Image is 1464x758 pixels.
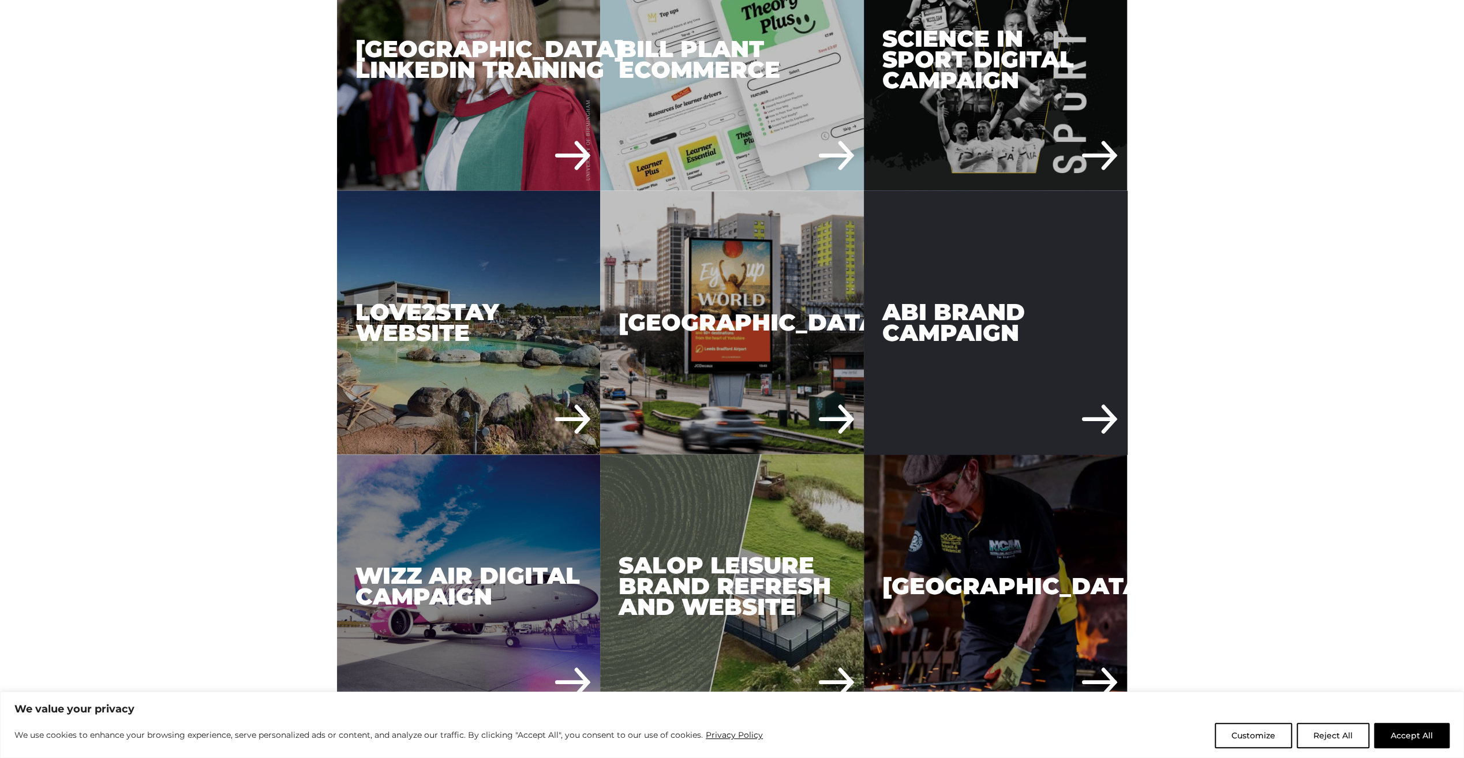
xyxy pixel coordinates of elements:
a: Salop Leisure Brand refresh and website Salop Leisure Brand refresh and website [600,455,864,718]
p: We use cookies to enhance your browsing experience, serve personalized ads or content, and analyz... [14,728,763,742]
button: Reject All [1297,723,1369,748]
div: Salop Leisure Brand refresh and website [600,455,864,718]
button: Accept All [1374,723,1450,748]
div: Love2Stay Website [337,191,601,455]
a: National Coal Mining Museum [GEOGRAPHIC_DATA] [864,455,1128,718]
div: [GEOGRAPHIC_DATA] [600,191,864,455]
div: Wizz Air Digital Campaign [337,455,601,718]
div: [GEOGRAPHIC_DATA] [864,455,1128,718]
a: Privacy Policy [705,728,763,742]
a: ABI Brand Campaign ABI Brand Campaign [864,191,1128,455]
a: Leeds Bradford Airport [GEOGRAPHIC_DATA] [600,191,864,455]
div: ABI Brand Campaign [864,191,1128,455]
p: We value your privacy [14,702,1450,716]
a: Wizz Air Digital Campaign Wizz Air Digital Campaign [337,455,601,718]
button: Customize [1215,723,1292,748]
a: Love2Stay Website Love2Stay Website [337,191,601,455]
